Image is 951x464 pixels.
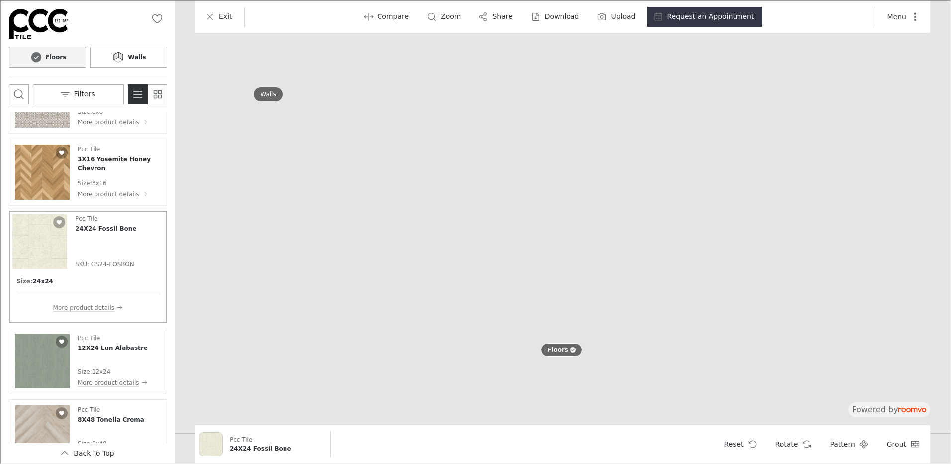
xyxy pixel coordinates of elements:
p: Size : [77,366,91,375]
button: Download [524,6,586,26]
p: Pcc Tile [77,333,99,342]
p: Powered by [851,403,925,414]
button: Upload a picture of your room [590,6,642,26]
h4: 12X24 Lun Alabastre [77,343,147,351]
h4: 8X48 Tonella Crema [77,414,143,423]
h6: 24X24 Fossil Bone [229,443,322,452]
button: More actions [878,6,925,26]
span: SKU: GS24-FOSBON [74,259,136,268]
p: 12x24 [91,366,110,375]
p: Request an Appointment [666,11,753,21]
label: Upload [610,11,634,21]
a: Go to Procerco North American Corporation's website. [8,8,67,38]
h6: Floors [45,52,66,61]
p: More product details [77,189,138,198]
button: Zoom room image [420,6,468,26]
p: Pcc Tile [74,213,96,222]
button: Open pattern dialog [821,433,873,453]
button: Open groove dropdown [878,433,925,453]
p: 3x16 [91,178,106,187]
button: More product details [77,188,160,199]
button: Walls [253,86,281,100]
h6: Size : [15,276,32,285]
button: Show details for 24X24 Fossil Bone [226,431,325,455]
button: Reset product [715,433,762,453]
button: Floors [540,342,581,356]
button: Exit [198,6,239,26]
button: Share [472,6,519,26]
img: 8X48 Tonella Crema. Link opens in a new window. [14,404,69,459]
button: Floors [8,46,85,67]
button: More product details [52,301,122,312]
p: Size : [77,178,91,187]
p: Pcc Tile [229,434,251,443]
button: More product details [77,116,147,127]
img: 12X24 Lun Alabastre. Link opens in a new window. [14,333,69,387]
p: Walls [259,89,275,98]
button: Enter compare mode [357,6,416,26]
p: More product details [77,117,138,126]
button: No favorites [146,8,166,28]
p: Share [491,11,511,21]
button: Add 3X16 Yosemite Honey Chevron to favorites [55,146,67,158]
button: Open search box [8,83,28,103]
div: Product sizes [15,276,159,285]
p: Compare [377,11,408,21]
h6: 24x24 [32,276,52,285]
img: roomvo_wordmark.svg [897,407,925,411]
button: Request an Appointment [646,6,761,26]
p: More product details [52,302,114,311]
button: More product details [77,376,147,387]
h6: Walls [127,52,145,61]
p: Filters [73,88,94,98]
h4: 24X24 Fossil Bone [74,223,136,232]
h4: 3X16 Yosemite Honey Chevron [77,154,160,172]
button: Rotate Surface [766,433,817,453]
button: Switch to detail view [127,83,147,103]
div: See 12X24 Lun Alabastre in the room [8,327,166,393]
img: Logo representing Procerco North American Corporation. [8,8,67,38]
button: Add 12X24 Lun Alabastre to favorites [55,335,67,347]
button: Add 8X48 Tonella Crema to favorites [55,406,67,418]
div: Product List Mode Selector [127,83,166,103]
p: Size : [77,438,91,447]
button: Switch to simple view [146,83,166,103]
img: 24X24 Fossil Bone. Link opens in a new window. [11,213,66,268]
button: Walls [89,46,166,67]
p: Pcc Tile [77,144,99,153]
p: Exit [218,11,231,21]
button: Open the filters menu [32,83,123,103]
p: More product details [77,377,138,386]
p: Zoom [440,11,460,21]
button: Add 24X24 Fossil Bone to favorites [52,215,64,227]
p: Pcc Tile [77,404,99,413]
p: Floors [546,345,567,353]
img: 24X24 Fossil Bone [198,432,221,455]
div: The visualizer is powered by Roomvo. [851,403,925,414]
div: See 3X16 Yosemite Honey Chevron in the room [8,138,166,205]
p: 8x48 [91,438,106,447]
img: 3X16 Yosemite Honey Chevron. Link opens in a new window. [14,144,69,199]
button: Scroll back to the beginning [8,442,166,462]
p: Download [544,11,578,21]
